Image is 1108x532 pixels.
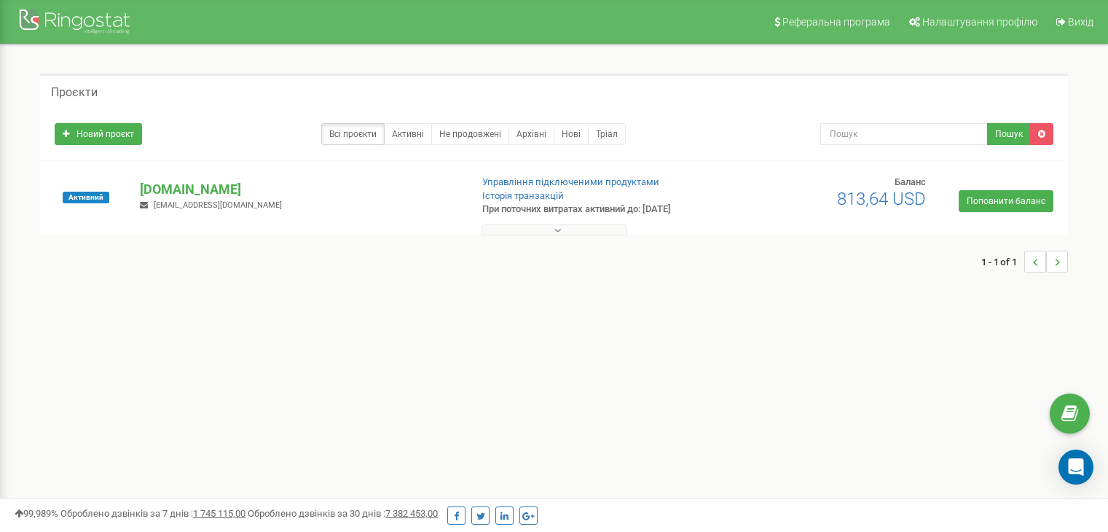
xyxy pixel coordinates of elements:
input: Пошук [820,123,988,145]
div: Open Intercom Messenger [1058,450,1093,485]
span: 99,989% [15,508,58,519]
a: Тріал [588,123,626,145]
span: Оброблено дзвінків за 30 днів : [248,508,438,519]
a: Управління підключеними продуктами [482,176,659,187]
a: Архівні [508,123,554,145]
a: Новий проєкт [55,123,142,145]
a: Не продовжені [431,123,509,145]
a: Активні [384,123,432,145]
a: Історія транзакцій [482,190,564,201]
button: Пошук [987,123,1031,145]
u: 7 382 453,00 [385,508,438,519]
p: [DOMAIN_NAME] [140,180,458,199]
a: Нові [554,123,589,145]
u: 1 745 115,00 [193,508,245,519]
h5: Проєкти [51,86,98,99]
span: Активний [63,192,109,203]
span: Вихід [1068,16,1093,28]
span: 813,64 USD [837,189,926,209]
span: Баланс [895,176,926,187]
span: [EMAIL_ADDRESS][DOMAIN_NAME] [154,200,282,210]
p: При поточних витратах активний до: [DATE] [482,203,715,216]
a: Поповнити баланс [959,190,1053,212]
span: Реферальна програма [782,16,890,28]
a: Всі проєкти [321,123,385,145]
nav: ... [981,236,1068,287]
span: Оброблено дзвінків за 7 днів : [60,508,245,519]
span: 1 - 1 of 1 [981,251,1024,273]
span: Налаштування профілю [922,16,1037,28]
